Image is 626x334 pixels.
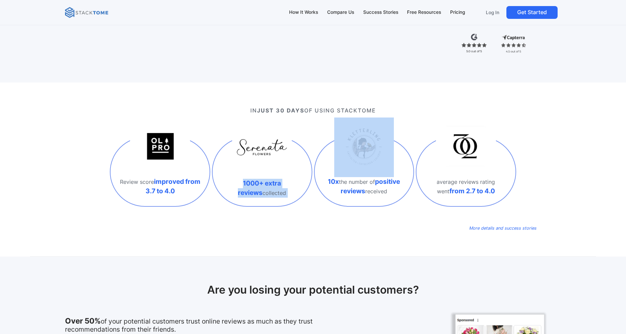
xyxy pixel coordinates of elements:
img: god save queens logo [436,118,496,177]
strong: JUST 30 DAYS [257,107,304,114]
strong: Over 50% [65,316,101,325]
a: Compare Us [324,5,357,20]
strong: improved from 3.7 to 4.0 [146,177,200,195]
a: Get Started [506,6,558,19]
a: How It Works [286,5,321,20]
p: Log In [486,9,499,15]
p: average reviews rating went [423,177,509,196]
a: Log In [481,6,504,19]
strong: from 2.7 to 4.0 [449,187,495,195]
a: Pricing [447,5,468,20]
div: Pricing [450,9,465,16]
h2: Are you losing your potential customers? [65,283,561,296]
p: the number of received [321,177,407,196]
img: olpro logo [130,118,190,177]
strong: positive reviews [341,177,400,195]
p: collected [219,179,305,197]
em: More details and success stories [469,226,536,231]
strong: 1000+ extra reviews [238,179,281,197]
img: serenata logo [232,119,292,179]
p: IN OF USING STACKTOME [90,106,536,114]
div: How It Works [289,9,318,16]
a: Success Stories [360,5,401,20]
div: Success Stories [363,9,398,16]
div: Compare Us [327,9,354,16]
strong: 10x [328,177,339,186]
p: Review score [117,177,203,196]
div: Free Resources [407,9,441,16]
a: Free Resources [404,5,444,20]
a: More details and success stories [469,223,536,233]
img: Kletterling Holzspielzeug logo [334,118,394,177]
